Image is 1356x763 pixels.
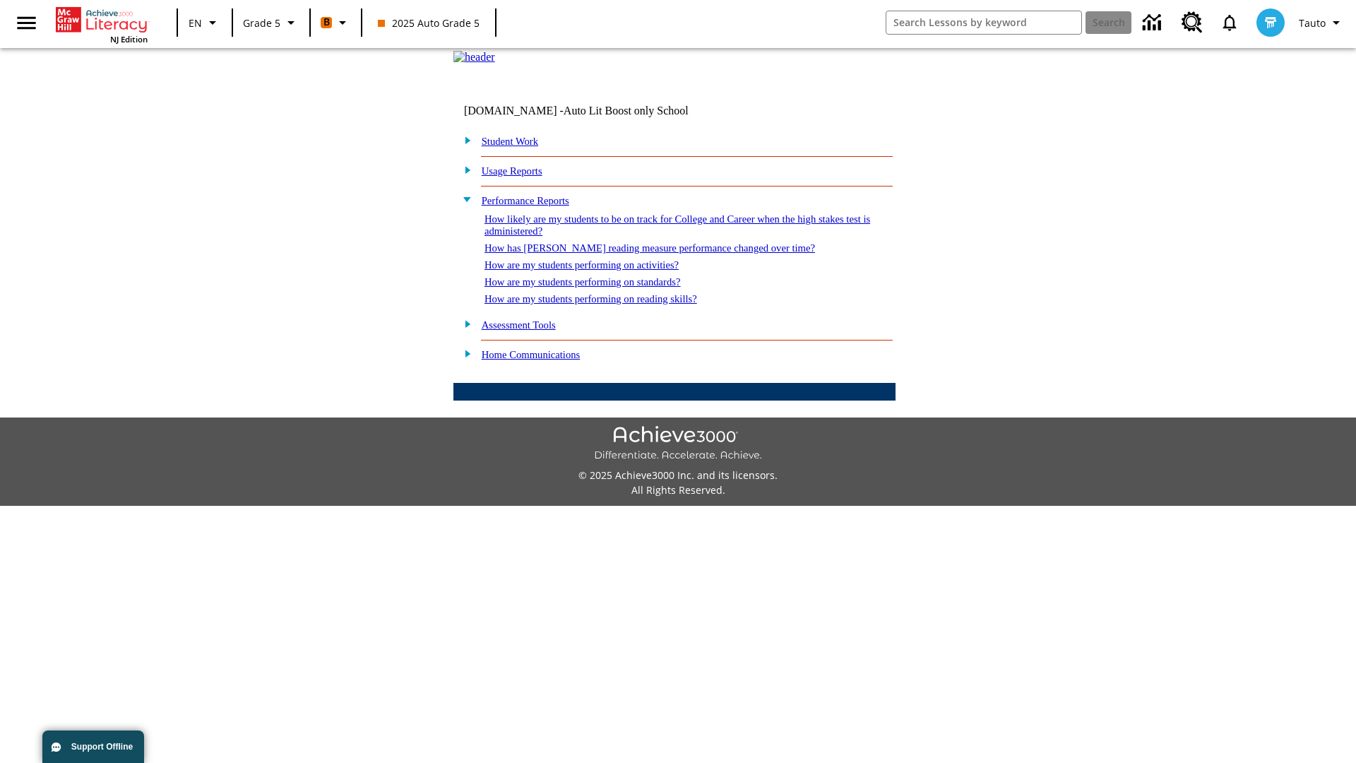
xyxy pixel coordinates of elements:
span: NJ Edition [110,34,148,45]
img: plus.gif [457,347,472,360]
a: How are my students performing on reading skills? [484,293,697,304]
img: avatar image [1256,8,1285,37]
button: Support Offline [42,731,144,763]
button: Grade: Grade 5, Select a grade [237,10,305,35]
button: Boost Class color is orange. Change class color [315,10,357,35]
a: Assessment Tools [482,319,556,331]
a: Performance Reports [482,195,569,206]
div: Home [56,4,148,45]
img: minus.gif [457,193,472,206]
img: header [453,51,495,64]
nobr: Auto Lit Boost only School [564,105,689,117]
a: Home Communications [482,349,581,360]
a: Notifications [1211,4,1248,41]
img: plus.gif [457,163,472,176]
a: How has [PERSON_NAME] reading measure performance changed over time? [484,242,815,254]
span: 2025 Auto Grade 5 [378,16,480,30]
button: Select a new avatar [1248,4,1293,41]
span: EN [189,16,202,30]
a: Resource Center, Will open in new tab [1173,4,1211,42]
span: Support Offline [71,742,133,752]
input: search field [886,11,1081,34]
a: Usage Reports [482,165,542,177]
td: [DOMAIN_NAME] - [464,105,724,117]
button: Open side menu [6,2,47,44]
button: Profile/Settings [1293,10,1350,35]
img: Achieve3000 Differentiate Accelerate Achieve [594,426,762,462]
a: Student Work [482,136,538,147]
span: B [323,13,330,31]
span: Grade 5 [243,16,280,30]
button: Language: EN, Select a language [182,10,227,35]
a: How are my students performing on activities? [484,259,679,271]
a: How likely are my students to be on track for College and Career when the high stakes test is adm... [484,213,870,237]
img: plus.gif [457,134,472,146]
img: plus.gif [457,317,472,330]
a: Data Center [1134,4,1173,42]
span: Tauto [1299,16,1326,30]
a: How are my students performing on standards? [484,276,681,288]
